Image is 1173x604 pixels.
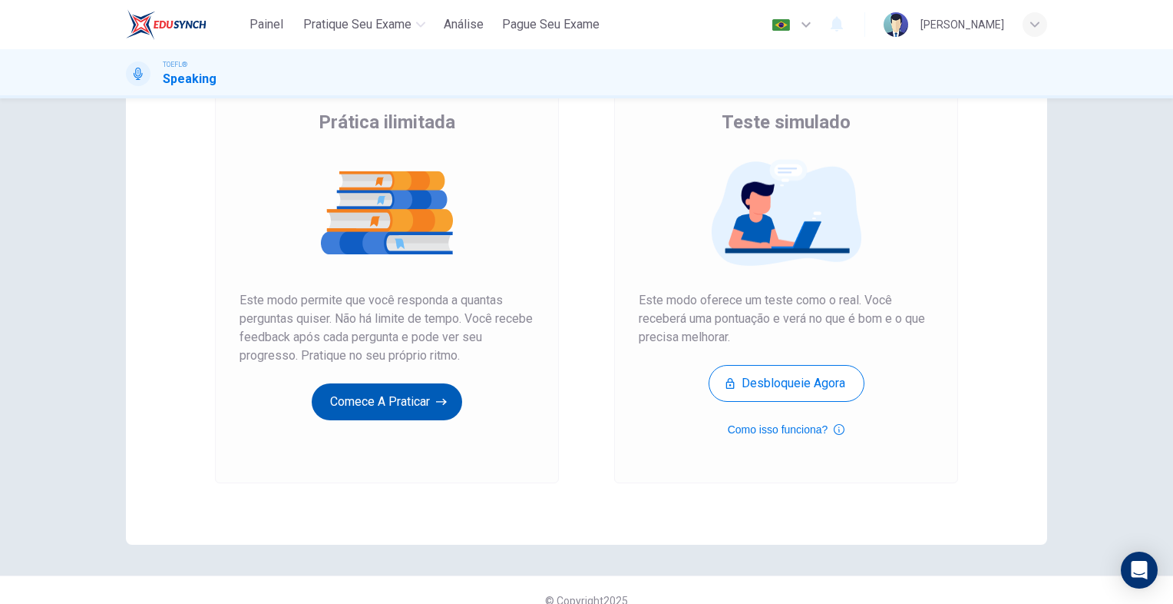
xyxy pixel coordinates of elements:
img: pt [772,19,791,31]
button: Painel [242,11,291,38]
button: Análise [438,11,490,38]
span: Pague Seu Exame [502,15,600,34]
span: Painel [249,15,283,34]
span: Pratique seu exame [303,15,411,34]
span: Análise [444,15,484,34]
span: Teste simulado [722,110,851,134]
button: Pratique seu exame [297,11,431,38]
h1: Speaking [163,70,216,88]
span: Prática ilimitada [319,110,455,134]
a: EduSynch logo [126,9,242,40]
button: Desbloqueie agora [709,365,864,402]
span: TOEFL® [163,59,187,70]
img: Profile picture [884,12,908,37]
button: Como isso funciona? [728,420,845,439]
button: Comece a praticar [312,383,462,420]
button: Pague Seu Exame [496,11,606,38]
span: Este modo oferece um teste como o real. Você receberá uma pontuação e verá no que é bom e o que p... [639,291,933,347]
div: Open Intercom Messenger [1121,552,1158,589]
img: EduSynch logo [126,9,207,40]
span: Este modo permite que você responda a quantas perguntas quiser. Não há limite de tempo. Você rece... [240,291,534,365]
div: [PERSON_NAME] [920,15,1004,34]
